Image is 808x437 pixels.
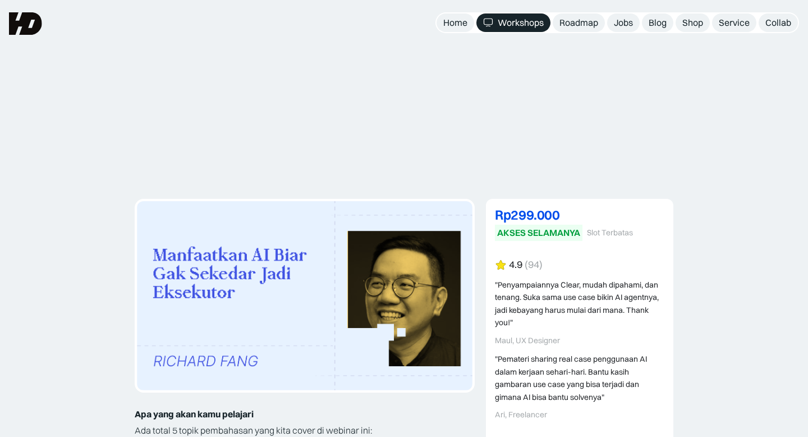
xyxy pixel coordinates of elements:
a: Roadmap [553,13,605,32]
div: Service [719,17,750,29]
div: Roadmap [559,17,598,29]
div: Ari, Freelancer [495,410,664,420]
div: Rp299.000 [495,208,664,221]
div: Maul, UX Designer [495,336,664,345]
div: "Penyampaiannya Clear, mudah dipahami, dan tenang. Suka sama use case bikin AI agentnya, jadi keb... [495,279,664,329]
a: Shop [676,13,710,32]
div: AKSES SELAMANYA [497,227,580,239]
div: Shop [682,17,703,29]
div: Slot Terbatas [587,228,633,238]
div: (94) [525,259,543,271]
a: Service [712,13,756,32]
div: Workshops [498,17,544,29]
div: "Pemateri sharing real case penggunaan AI dalam kerjaan sehari-hari. Bantu kasih gambaran use cas... [495,353,664,403]
a: Jobs [607,13,640,32]
a: Collab [759,13,798,32]
a: Blog [642,13,673,32]
div: Jobs [614,17,633,29]
a: Home [437,13,474,32]
div: Collab [765,17,791,29]
strong: Apa yang akan kamu pelajari [135,408,254,420]
a: Workshops [476,13,550,32]
div: Blog [649,17,667,29]
div: 4.9 [509,259,522,271]
div: Home [443,17,467,29]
